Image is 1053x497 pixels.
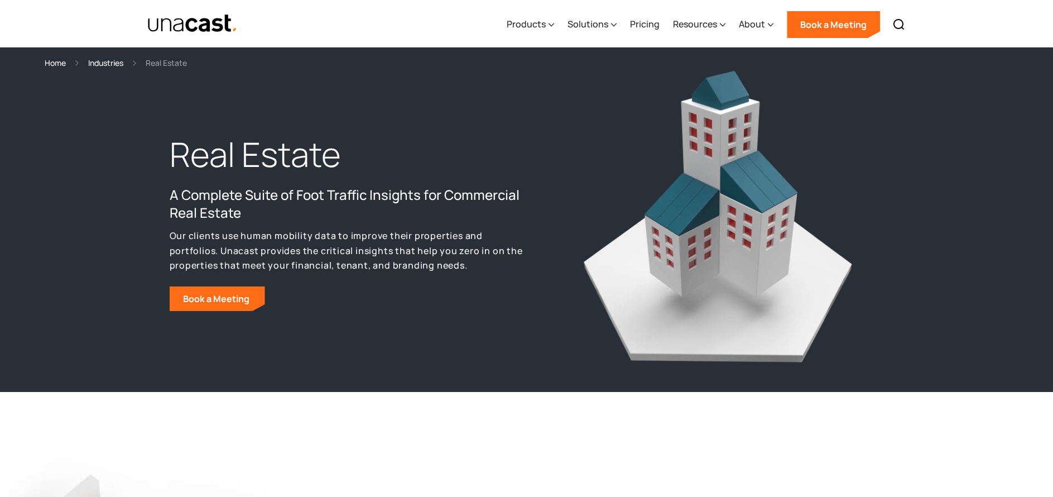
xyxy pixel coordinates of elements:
a: home [147,14,238,34]
a: Pricing [630,2,660,47]
div: Products [507,2,554,47]
div: About [739,17,765,31]
div: Resources [673,17,717,31]
div: Real Estate [146,56,187,69]
a: Industries [88,56,123,69]
img: Unacast text logo [147,14,238,34]
img: Search icon [892,18,906,31]
div: Solutions [568,2,617,47]
div: Resources [673,2,725,47]
div: Products [507,17,546,31]
a: Book a Meeting [170,286,265,311]
h1: Real Estate [170,132,527,177]
div: Solutions [568,17,608,31]
a: Home [45,56,66,69]
p: Our clients use human mobility data to improve their properties and portfolios. Unacast provides ... [170,228,527,273]
h2: A Complete Suite of Foot Traffic Insights for Commercial Real Estate [170,186,527,222]
img: Industrial building, three tier [580,65,853,365]
a: Book a Meeting [787,11,880,38]
div: About [739,2,773,47]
